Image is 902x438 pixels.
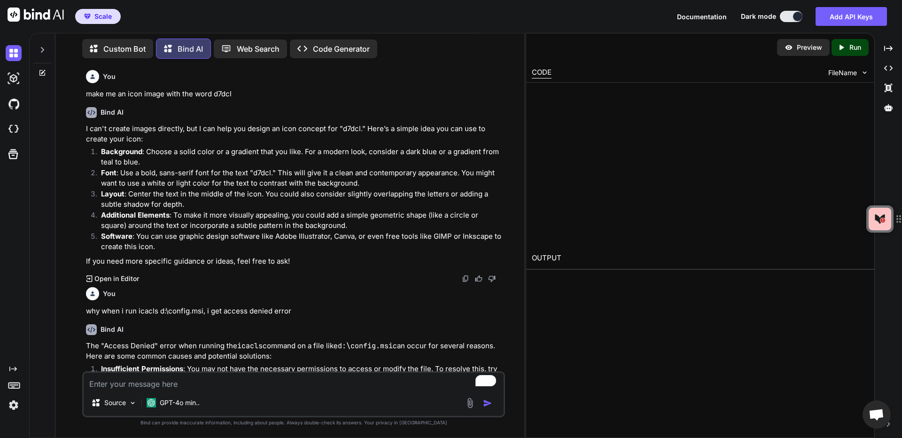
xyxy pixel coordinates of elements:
[82,419,505,426] p: Bind can provide inaccurate information, including about people. Always double-check its answers....
[86,341,503,362] p: The "Access Denied" error when running the command on a file like can occur for several reasons. ...
[313,43,370,55] p: Code Generator
[101,211,170,219] strong: Additional Elements
[101,168,503,189] p: : Use a bold, sans-serif font for the text "d7dcl." This will give it a clean and contemporary ap...
[863,400,891,429] a: Open chat
[101,325,124,334] h6: Bind AI
[741,12,776,21] span: Dark mode
[103,43,146,55] p: Custom Bot
[86,89,503,100] p: make me an icon image with the word d7dcl
[483,399,492,408] img: icon
[6,121,22,137] img: cloudideIcon
[101,232,132,241] strong: Software
[104,398,126,407] p: Source
[75,9,121,24] button: premiumScale
[147,398,156,407] img: GPT-4o mini
[178,43,203,55] p: Bind AI
[785,43,793,52] img: preview
[465,398,475,408] img: attachment
[6,45,22,61] img: darkChat
[338,341,393,351] code: d:\config.msi
[526,247,874,269] h2: OUTPUT
[101,147,142,156] strong: Background
[103,289,116,298] h6: You
[475,275,482,282] img: like
[86,256,503,267] p: If you need more specific guidance or ideas, feel free to ask!
[828,68,857,78] span: FileName
[6,70,22,86] img: darkAi-studio
[861,69,869,77] img: chevron down
[101,147,503,168] p: : Choose a solid color or a gradient that you like. For a modern look, consider a dark blue or a ...
[94,274,139,283] p: Open in Editor
[84,14,91,19] img: premium
[101,364,503,385] p: : You may not have the necessary permissions to access or modify the file. To resolve this, try r...
[129,399,137,407] img: Pick Models
[101,189,503,210] p: : Center the text in the middle of the icon. You could also consider slightly overlapping the let...
[677,13,727,21] span: Documentation
[86,306,503,317] p: why when i run icacls d:\config.msi, i get access denied error
[101,210,503,231] p: : To make it more visually appealing, you could add a simple geometric shape (like a circle or sq...
[101,168,117,177] strong: Font
[6,397,22,413] img: settings
[816,7,887,26] button: Add API Keys
[488,275,496,282] img: dislike
[237,341,263,351] code: icacls
[849,43,861,52] p: Run
[160,398,200,407] p: GPT-4o min..
[94,12,112,21] span: Scale
[6,96,22,112] img: githubDark
[677,12,727,22] button: Documentation
[462,275,469,282] img: copy
[103,72,116,81] h6: You
[101,108,124,117] h6: Bind AI
[84,373,504,390] textarea: To enrich screen reader interactions, please activate Accessibility in Grammarly extension settings
[101,364,183,373] strong: Insufficient Permissions
[101,231,503,252] p: : You can use graphic design software like Adobe Illustrator, Canva, or even free tools like GIMP...
[8,8,64,22] img: Bind AI
[797,43,822,52] p: Preview
[86,124,503,145] p: I can't create images directly, but I can help you design an icon concept for "d7dcl." Here’s a s...
[237,43,280,55] p: Web Search
[532,67,552,78] div: CODE
[101,189,124,198] strong: Layout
